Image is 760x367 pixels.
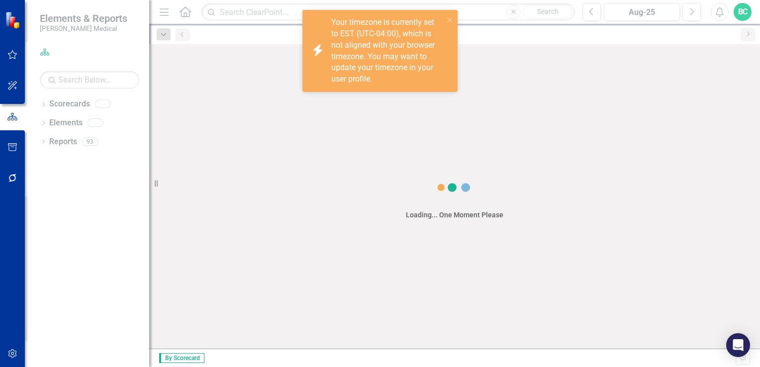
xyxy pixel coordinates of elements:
[734,3,752,21] button: BC
[49,136,77,148] a: Reports
[447,14,454,25] button: close
[5,11,22,28] img: ClearPoint Strategy
[523,5,572,19] button: Search
[40,12,127,24] span: Elements & Reports
[331,17,444,85] div: Your timezone is currently set to EST (UTC-04:00), which is not aligned with your browser timezon...
[49,98,90,110] a: Scorecards
[537,7,559,15] span: Search
[82,137,98,146] div: 93
[406,210,503,220] div: Loading... One Moment Please
[49,117,83,129] a: Elements
[604,3,680,21] button: Aug-25
[159,353,204,363] span: By Scorecard
[40,71,139,89] input: Search Below...
[726,333,750,357] div: Open Intercom Messenger
[607,6,676,18] div: Aug-25
[40,24,127,32] small: [PERSON_NAME] Medical
[201,3,575,21] input: Search ClearPoint...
